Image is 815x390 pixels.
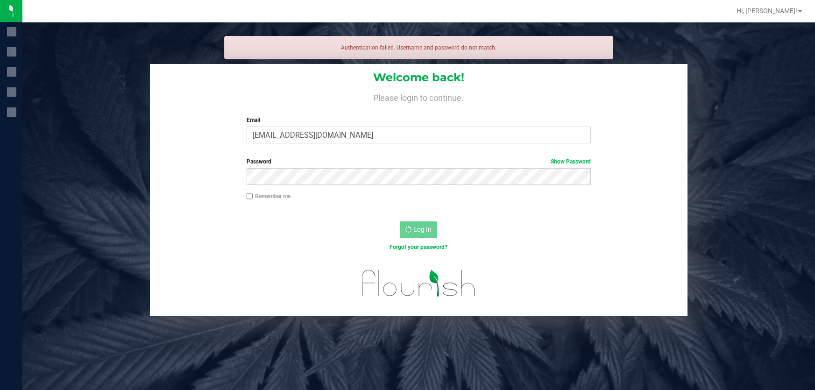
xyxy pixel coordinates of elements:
h4: Please login to continue. [150,92,687,103]
span: Log In [413,226,432,233]
div: Authentication failed. Username and password do not match. [224,36,614,59]
label: Email [247,116,591,124]
h1: Welcome back! [150,71,687,84]
a: Forgot your password? [390,244,447,250]
img: flourish_logo.svg [352,262,486,305]
input: Remember me [247,193,253,199]
span: Password [247,158,271,165]
label: Remember me [247,192,291,200]
a: Show Password [551,158,591,165]
span: Hi, [PERSON_NAME]! [737,7,797,14]
button: Log In [400,221,437,238]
